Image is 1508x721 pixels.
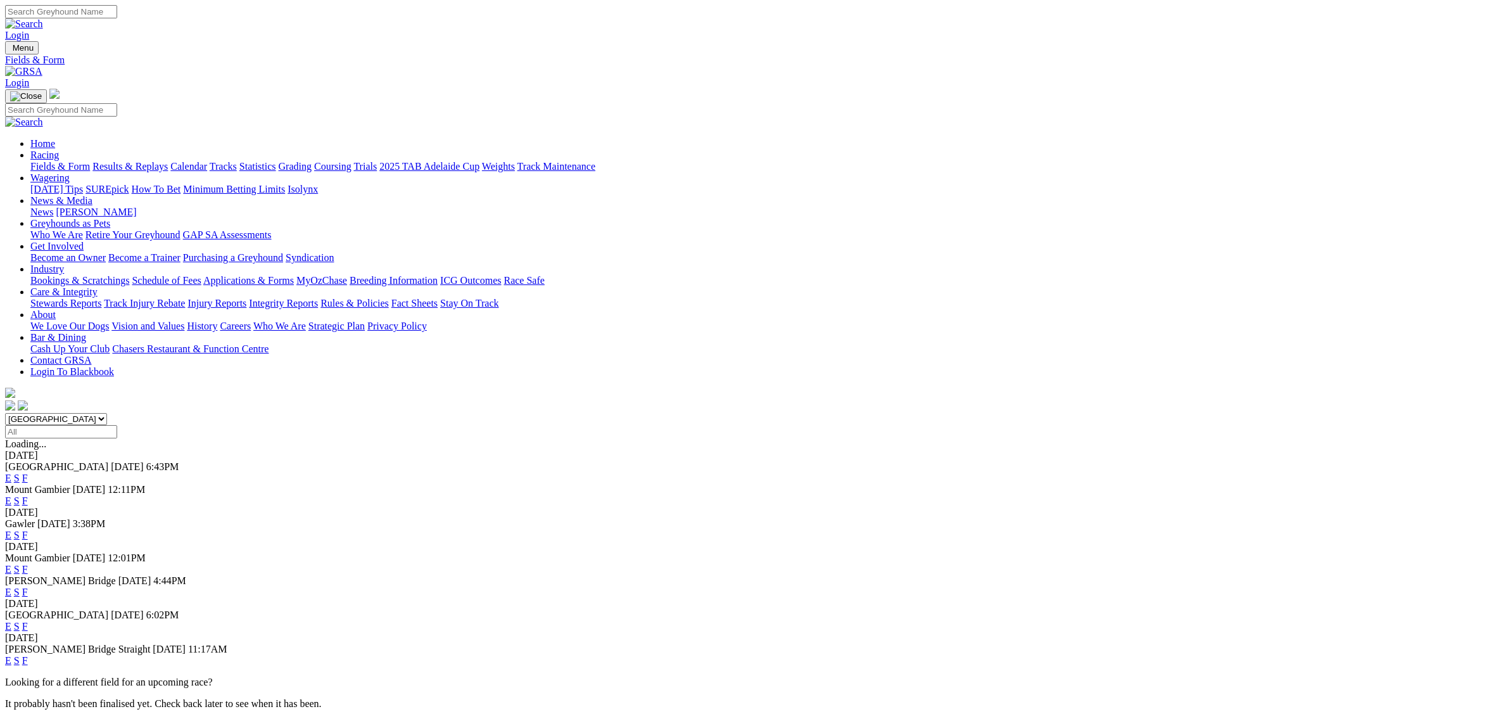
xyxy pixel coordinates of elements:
[5,473,11,483] a: E
[5,598,1503,609] div: [DATE]
[30,264,64,274] a: Industry
[30,252,106,263] a: Become an Owner
[5,117,43,128] img: Search
[22,587,28,597] a: F
[153,644,186,654] span: [DATE]
[5,541,1503,552] div: [DATE]
[5,438,46,449] span: Loading...
[132,275,201,286] a: Schedule of Fees
[22,530,28,540] a: F
[5,644,150,654] span: [PERSON_NAME] Bridge Straight
[14,655,20,666] a: S
[5,400,15,411] img: facebook.svg
[30,218,110,229] a: Greyhounds as Pets
[30,332,86,343] a: Bar & Dining
[5,495,11,506] a: E
[30,286,98,297] a: Care & Integrity
[5,552,70,563] span: Mount Gambier
[249,298,318,309] a: Integrity Reports
[22,495,28,506] a: F
[170,161,207,172] a: Calendar
[30,172,70,183] a: Wagering
[5,54,1503,66] div: Fields & Form
[30,298,1503,309] div: Care & Integrity
[5,388,15,398] img: logo-grsa-white.png
[183,184,285,195] a: Minimum Betting Limits
[14,621,20,632] a: S
[5,5,117,18] input: Search
[440,275,501,286] a: ICG Outcomes
[5,18,43,30] img: Search
[5,677,1503,688] p: Looking for a different field for an upcoming race?
[5,484,70,495] span: Mount Gambier
[288,184,318,195] a: Isolynx
[482,161,515,172] a: Weights
[320,298,389,309] a: Rules & Policies
[30,343,110,354] a: Cash Up Your Club
[30,195,92,206] a: News & Media
[379,161,479,172] a: 2025 TAB Adelaide Cup
[5,575,116,586] span: [PERSON_NAME] Bridge
[153,575,186,586] span: 4:44PM
[353,161,377,172] a: Trials
[30,241,84,252] a: Get Involved
[187,321,217,331] a: History
[5,587,11,597] a: E
[5,461,108,472] span: [GEOGRAPHIC_DATA]
[183,252,283,263] a: Purchasing a Greyhound
[517,161,595,172] a: Track Maintenance
[30,275,1503,286] div: Industry
[111,461,144,472] span: [DATE]
[104,298,185,309] a: Track Injury Rebate
[30,366,114,377] a: Login To Blackbook
[13,43,34,53] span: Menu
[22,473,28,483] a: F
[5,41,39,54] button: Toggle navigation
[5,103,117,117] input: Search
[30,229,1503,241] div: Greyhounds as Pets
[5,518,35,529] span: Gawler
[279,161,312,172] a: Grading
[22,564,28,575] a: F
[5,632,1503,644] div: [DATE]
[108,552,146,563] span: 12:01PM
[86,184,129,195] a: SUREpick
[203,275,294,286] a: Applications & Forms
[14,530,20,540] a: S
[146,461,179,472] span: 6:43PM
[22,655,28,666] a: F
[86,229,181,240] a: Retire Your Greyhound
[14,587,20,597] a: S
[5,655,11,666] a: E
[5,564,11,575] a: E
[30,309,56,320] a: About
[10,91,42,101] img: Close
[92,161,168,172] a: Results & Replays
[5,66,42,77] img: GRSA
[30,355,91,366] a: Contact GRSA
[30,298,101,309] a: Stewards Reports
[112,343,269,354] a: Chasers Restaurant & Function Centre
[30,207,53,217] a: News
[314,161,352,172] a: Coursing
[183,229,272,240] a: GAP SA Assessments
[30,321,109,331] a: We Love Our Dogs
[30,184,1503,195] div: Wagering
[5,621,11,632] a: E
[146,609,179,620] span: 6:02PM
[30,321,1503,332] div: About
[30,150,59,160] a: Racing
[5,530,11,540] a: E
[56,207,136,217] a: [PERSON_NAME]
[5,425,117,438] input: Select date
[5,30,29,41] a: Login
[504,275,544,286] a: Race Safe
[37,518,70,529] span: [DATE]
[239,161,276,172] a: Statistics
[30,161,90,172] a: Fields & Form
[118,575,151,586] span: [DATE]
[440,298,498,309] a: Stay On Track
[14,495,20,506] a: S
[73,518,106,529] span: 3:38PM
[5,89,47,103] button: Toggle navigation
